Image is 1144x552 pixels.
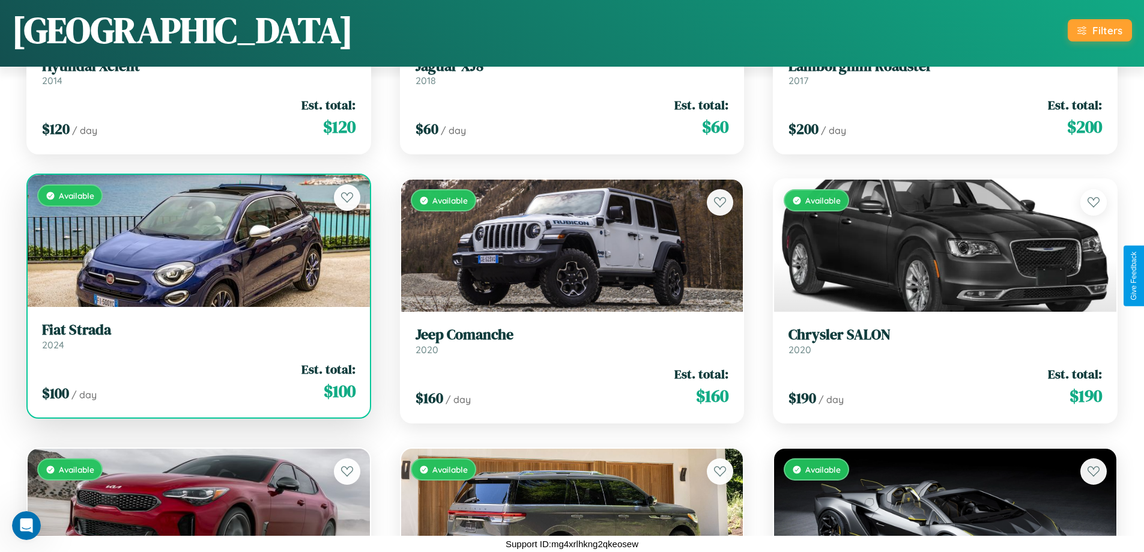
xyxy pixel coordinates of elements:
span: $ 100 [324,379,356,403]
span: $ 120 [42,119,70,139]
span: Est. total: [674,96,728,114]
span: $ 160 [416,388,443,408]
span: / day [821,124,846,136]
span: / day [819,393,844,405]
button: Filters [1068,19,1132,41]
span: $ 190 [1070,384,1102,408]
span: Est. total: [1048,96,1102,114]
span: Est. total: [301,96,356,114]
h3: Jeep Comanche [416,326,729,344]
a: Lamborghini Roadster2017 [788,58,1102,87]
span: $ 100 [42,383,69,403]
span: $ 120 [323,115,356,139]
span: / day [441,124,466,136]
span: Available [805,195,841,205]
span: Available [432,464,468,475]
a: Fiat Strada2024 [42,321,356,351]
a: Chrysler SALON2020 [788,326,1102,356]
span: Available [432,195,468,205]
h3: Chrysler SALON [788,326,1102,344]
div: Filters [1092,24,1122,37]
span: / day [72,124,97,136]
span: 2020 [416,344,438,356]
span: $ 60 [702,115,728,139]
span: $ 200 [788,119,819,139]
span: $ 200 [1067,115,1102,139]
span: Est. total: [674,365,728,383]
a: Jeep Comanche2020 [416,326,729,356]
span: / day [71,389,97,401]
span: Available [59,464,94,475]
a: Jaguar XJ82018 [416,58,729,87]
span: Available [805,464,841,475]
span: Est. total: [301,360,356,378]
span: $ 60 [416,119,438,139]
p: Support ID: mg4xrlhkng2qkeosew [506,536,638,552]
span: Available [59,190,94,201]
a: Hyundai Xcient2014 [42,58,356,87]
span: Est. total: [1048,365,1102,383]
span: 2024 [42,339,64,351]
span: 2020 [788,344,811,356]
div: Give Feedback [1130,252,1138,300]
span: 2014 [42,74,62,86]
span: 2018 [416,74,436,86]
span: 2017 [788,74,808,86]
h1: [GEOGRAPHIC_DATA] [12,5,353,55]
iframe: Intercom live chat [12,511,41,540]
h3: Fiat Strada [42,321,356,339]
span: / day [446,393,471,405]
span: $ 190 [788,388,816,408]
span: $ 160 [696,384,728,408]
